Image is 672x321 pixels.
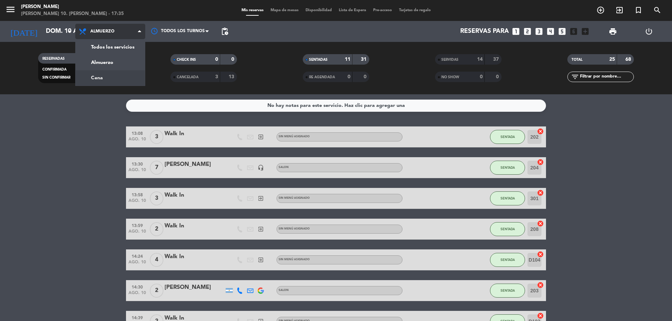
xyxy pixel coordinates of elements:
[90,29,114,34] span: Almuerzo
[309,58,328,61] span: SENTADAS
[460,28,509,35] span: Reservas para
[128,283,146,291] span: 14:30
[21,10,124,17] div: [PERSON_NAME] 10. [PERSON_NAME] - 17:35
[537,128,544,135] i: cancel
[581,27,590,36] i: add_box
[500,135,515,139] span: SENTADA
[215,74,218,79] strong: 3
[279,166,289,169] span: SALON
[215,57,218,62] strong: 0
[128,198,146,206] span: ago. 10
[177,75,198,79] span: CANCELADA
[493,57,500,62] strong: 37
[309,75,335,79] span: RE AGENDADA
[5,24,42,39] i: [DATE]
[128,168,146,176] span: ago. 10
[258,257,264,263] i: exit_to_app
[128,160,146,168] span: 13:30
[128,137,146,145] span: ago. 10
[279,227,310,230] span: Sin menú asignado
[631,21,667,42] div: LOG OUT
[258,287,264,294] img: google-logo.png
[128,252,146,260] span: 14:24
[537,251,544,258] i: cancel
[653,6,661,14] i: search
[490,130,525,144] button: SENTADA
[5,4,16,17] button: menu
[5,4,16,15] i: menu
[164,129,224,138] div: Walk In
[500,258,515,262] span: SENTADA
[579,73,633,81] input: Filtrar por nombre...
[634,6,643,14] i: turned_in_not
[229,74,236,79] strong: 13
[496,74,500,79] strong: 0
[76,55,145,70] a: Almuerzo
[258,134,264,140] i: exit_to_app
[220,27,229,36] span: pending_actions
[490,161,525,175] button: SENTADA
[150,284,163,298] span: 2
[558,27,567,36] i: looks_5
[490,253,525,267] button: SENTADA
[537,312,544,319] i: cancel
[477,57,483,62] strong: 14
[572,58,582,61] span: TOTAL
[128,291,146,299] span: ago. 10
[537,282,544,289] i: cancel
[279,197,310,199] span: Sin menú asignado
[76,70,145,86] a: Cena
[164,252,224,261] div: Walk In
[645,27,653,36] i: power_settings_new
[596,6,605,14] i: add_circle_outline
[150,191,163,205] span: 3
[361,57,368,62] strong: 31
[511,27,520,36] i: looks_one
[258,165,264,171] i: headset_mic
[609,57,615,62] strong: 25
[128,229,146,237] span: ago. 10
[150,253,163,267] span: 4
[500,289,515,292] span: SENTADA
[164,221,224,231] div: Walk In
[625,57,632,62] strong: 68
[500,166,515,169] span: SENTADA
[615,6,624,14] i: exit_to_app
[571,73,579,81] i: filter_list
[490,284,525,298] button: SENTADA
[128,260,146,268] span: ago. 10
[164,283,224,292] div: [PERSON_NAME]
[546,27,555,36] i: looks_4
[267,8,302,12] span: Mapa de mesas
[258,195,264,202] i: exit_to_app
[335,8,370,12] span: Lista de Espera
[523,27,532,36] i: looks_two
[364,74,368,79] strong: 0
[128,129,146,137] span: 13:08
[537,189,544,196] i: cancel
[42,68,66,71] span: CONFIRMADA
[231,57,236,62] strong: 0
[177,58,196,61] span: CHECK INS
[537,159,544,166] i: cancel
[441,58,458,61] span: SERVIDAS
[164,160,224,169] div: [PERSON_NAME]
[500,196,515,200] span: SENTADA
[370,8,395,12] span: Pre-acceso
[42,57,65,60] span: RESERVADAS
[267,102,405,110] div: No hay notas para este servicio. Haz clic para agregar una
[65,27,73,36] i: arrow_drop_down
[279,135,310,138] span: Sin menú asignado
[258,226,264,232] i: exit_to_app
[480,74,483,79] strong: 0
[490,191,525,205] button: SENTADA
[609,27,617,36] span: print
[279,289,289,292] span: SALON
[150,161,163,175] span: 7
[395,8,434,12] span: Tarjetas de regalo
[128,190,146,198] span: 13:58
[500,227,515,231] span: SENTADA
[569,27,578,36] i: looks_6
[164,191,224,200] div: Walk In
[42,76,70,79] span: SIN CONFIRMAR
